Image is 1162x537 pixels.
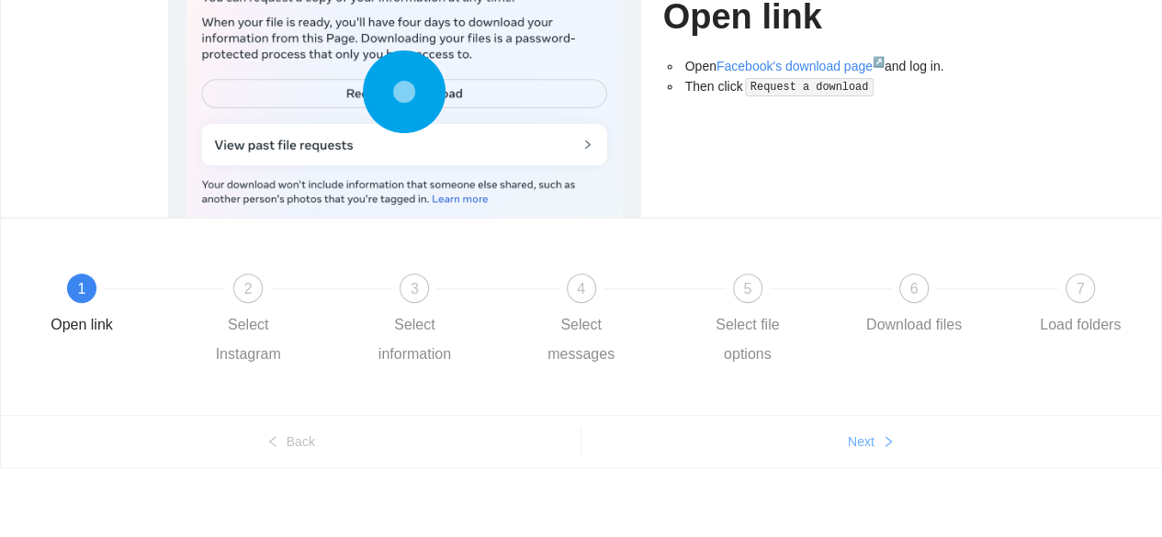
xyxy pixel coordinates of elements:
div: Load folders [1040,310,1121,340]
div: 6Download files [861,274,1027,340]
span: right [882,435,895,450]
button: leftBack [1,427,581,456]
a: Facebook's download page↗ [716,59,885,73]
li: Then click [682,76,995,97]
div: 4Select messages [528,274,694,369]
span: 2 [244,281,253,296]
span: 1 [78,281,86,296]
div: Download files [866,310,962,340]
button: Nextright [581,427,1162,456]
div: 1Open link [28,274,195,340]
span: 3 [411,281,419,296]
div: Select information [361,310,468,369]
div: 5Select file options [694,274,861,369]
div: Open link [51,310,113,340]
div: 2Select Instagram [195,274,361,369]
div: Select file options [694,310,801,369]
span: 5 [743,281,751,296]
div: 7Load folders [1027,274,1134,340]
div: Select messages [528,310,635,369]
span: Next [848,431,874,452]
div: Select Instagram [195,310,301,369]
span: 4 [577,281,585,296]
sup: ↗ [873,56,885,67]
li: Open and log in. [682,56,995,76]
code: Request a download [745,78,874,96]
div: 3Select information [361,274,527,369]
span: 7 [1077,281,1085,296]
span: 6 [909,281,918,296]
